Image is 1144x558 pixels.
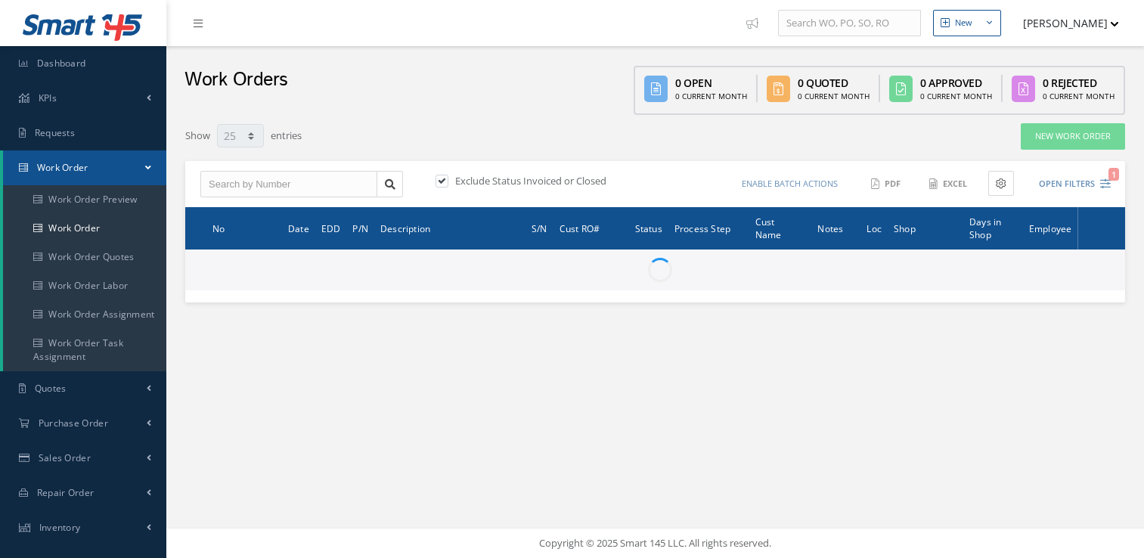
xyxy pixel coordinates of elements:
span: Employee [1029,221,1072,235]
span: P/N [352,221,368,235]
div: 0 Approved [920,75,992,91]
span: Process Step [674,221,730,235]
input: Search by Number [200,171,377,198]
span: Loc [867,221,882,235]
span: Notes [817,221,843,235]
button: Enable batch actions [727,171,852,197]
span: 1 [1108,168,1119,181]
div: New [955,17,972,29]
label: Show [185,122,210,144]
span: Dashboard [37,57,86,70]
a: Work Order [3,150,166,185]
div: 0 Current Month [1043,91,1115,102]
label: Exclude Status Invoiced or Closed [451,174,606,188]
button: New [933,10,1001,36]
span: Quotes [35,382,67,395]
input: Search WO, PO, SO, RO [778,10,921,37]
span: Status [635,221,662,235]
a: New Work Order [1021,123,1125,150]
label: entries [271,122,302,144]
div: 0 Open [675,75,747,91]
span: Work Order [37,161,88,174]
a: Work Order Labor [3,271,166,300]
span: Shop [894,221,916,235]
button: Excel [922,171,977,197]
span: Description [380,221,430,235]
a: Work Order [3,214,166,243]
div: 0 Current Month [798,91,870,102]
span: No [212,221,225,235]
a: Work Order Quotes [3,243,166,271]
span: Date [288,221,309,235]
div: 0 Quoted [798,75,870,91]
a: Work Order Assignment [3,300,166,329]
div: 0 Current Month [675,91,747,102]
a: Work Order Preview [3,185,166,214]
h2: Work Orders [184,69,288,91]
button: PDF [863,171,910,197]
span: Sales Order [39,451,91,464]
span: KPIs [39,91,57,104]
span: Repair Order [37,486,95,499]
span: Days in Shop [969,214,1001,241]
div: Copyright © 2025 Smart 145 LLC. All rights reserved. [181,536,1129,551]
span: S/N [532,221,547,235]
span: Requests [35,126,75,139]
span: Purchase Order [39,417,108,429]
button: Open Filters1 [1025,172,1111,197]
div: 0 Rejected [1043,75,1115,91]
button: [PERSON_NAME] [1009,8,1119,38]
div: 0 Current Month [920,91,992,102]
span: EDD [321,221,341,235]
div: Exclude Status Invoiced or Closed [432,174,655,191]
span: Inventory [39,521,81,534]
span: Cust RO# [560,221,600,235]
a: Work Order Task Assignment [3,329,166,371]
span: Cust Name [755,214,782,241]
